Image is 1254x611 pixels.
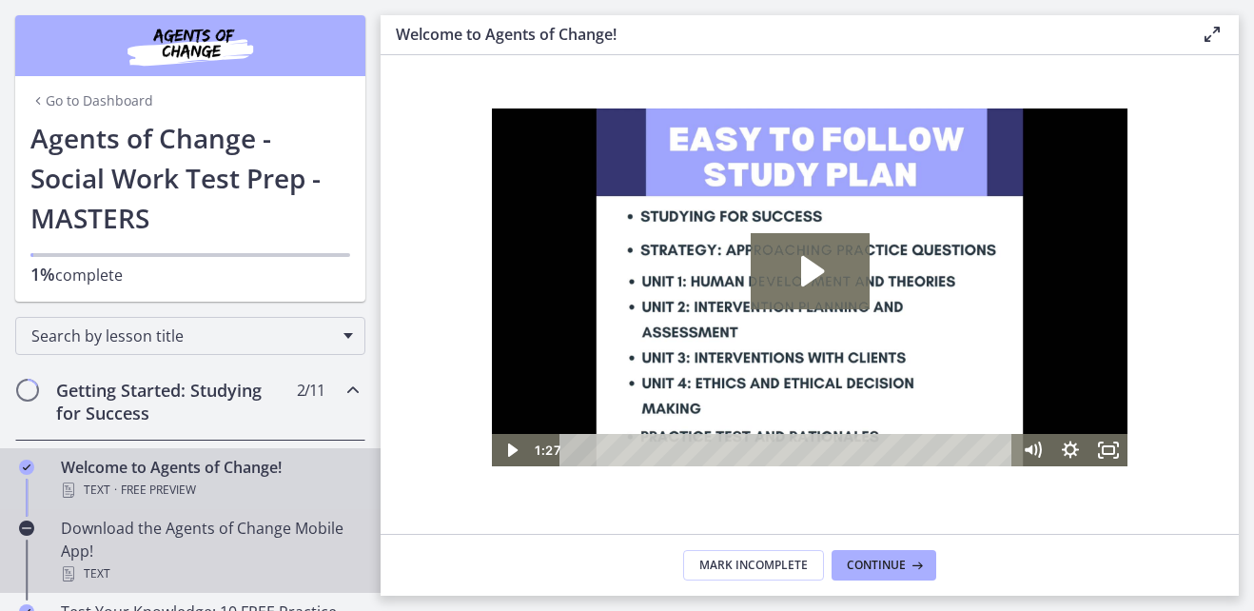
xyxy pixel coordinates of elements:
button: Continue [832,550,936,581]
img: Agents of Change [76,23,304,69]
h1: Agents of Change - Social Work Test Prep - MASTERS [30,118,350,238]
button: Play Video: c1o6hcmjueu5qasqsu00.mp4 [259,125,378,201]
span: Search by lesson title [31,325,334,346]
button: Fullscreen [598,325,636,358]
span: Mark Incomplete [699,558,808,573]
a: Go to Dashboard [30,91,153,110]
button: Show settings menu [559,325,598,358]
div: Text [61,562,358,585]
span: Free preview [121,479,196,502]
div: Search by lesson title [15,317,365,355]
div: Welcome to Agents of Change! [61,456,358,502]
p: complete [30,263,350,286]
h2: Getting Started: Studying for Success [56,379,288,424]
div: Download the Agents of Change Mobile App! [61,517,358,585]
h3: Welcome to Agents of Change! [396,23,1170,46]
span: 1% [30,263,55,286]
button: Mute [521,325,559,358]
span: · [114,479,117,502]
span: Continue [847,558,906,573]
span: 2 / 11 [297,379,324,402]
div: Playbar [82,325,512,358]
i: Completed [19,460,34,475]
div: Text [61,479,358,502]
button: Mark Incomplete [683,550,824,581]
